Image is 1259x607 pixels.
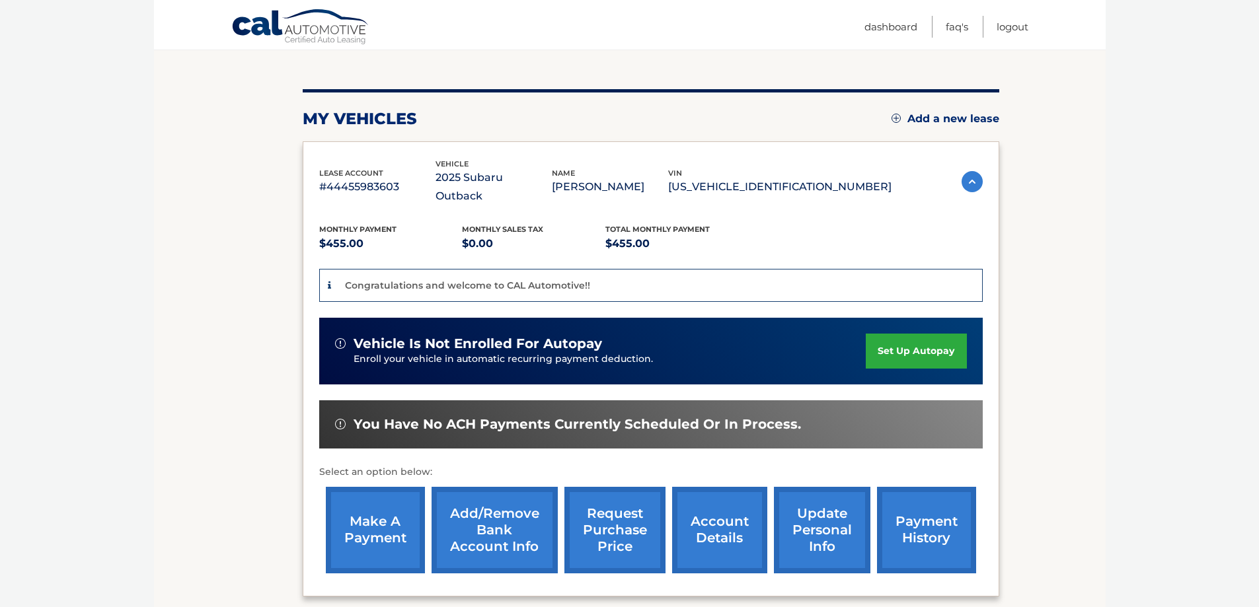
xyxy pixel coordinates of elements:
[774,487,870,573] a: update personal info
[303,109,417,129] h2: my vehicles
[354,352,866,367] p: Enroll your vehicle in automatic recurring payment deduction.
[462,225,543,234] span: Monthly sales Tax
[319,178,436,196] p: #44455983603
[231,9,370,47] a: Cal Automotive
[892,114,901,123] img: add.svg
[432,487,558,573] a: Add/Remove bank account info
[319,225,397,234] span: Monthly Payment
[345,279,590,291] p: Congratulations and welcome to CAL Automotive!!
[319,234,463,253] p: $455.00
[962,171,983,192] img: accordion-active.svg
[335,419,346,429] img: alert-white.svg
[997,16,1028,38] a: Logout
[668,168,682,178] span: vin
[946,16,968,38] a: FAQ's
[335,338,346,349] img: alert-white.svg
[564,487,666,573] a: request purchase price
[552,168,575,178] span: name
[605,225,710,234] span: Total Monthly Payment
[672,487,767,573] a: account details
[326,487,425,573] a: make a payment
[866,334,966,369] a: set up autopay
[605,234,749,253] p: $455.00
[319,168,383,178] span: lease account
[877,487,976,573] a: payment history
[864,16,917,38] a: Dashboard
[436,168,552,205] p: 2025 Subaru Outback
[668,178,892,196] p: [US_VEHICLE_IDENTIFICATION_NUMBER]
[354,416,801,433] span: You have no ACH payments currently scheduled or in process.
[319,464,983,480] p: Select an option below:
[462,234,605,253] p: $0.00
[354,336,602,352] span: vehicle is not enrolled for autopay
[436,159,469,168] span: vehicle
[552,178,668,196] p: [PERSON_NAME]
[892,112,999,125] a: Add a new lease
